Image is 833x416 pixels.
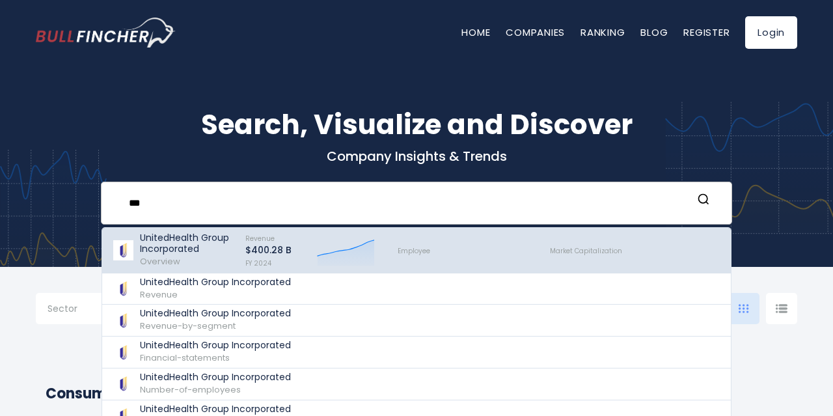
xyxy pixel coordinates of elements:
[140,383,241,396] span: Number-of-employees
[102,305,731,337] a: UnitedHealth Group Incorporated Revenue-by-segment
[36,104,797,145] h1: Search, Visualize and Discover
[140,352,230,364] span: Financial-statements
[102,368,731,400] a: UnitedHealth Group Incorporated Number-of-employees
[140,308,291,319] p: UnitedHealth Group Incorporated
[550,246,622,256] span: Market Capitalization
[36,18,176,48] img: bullfincher logo
[640,25,668,39] a: Blog
[140,320,236,332] span: Revenue-by-segment
[46,383,787,404] h2: Consumer Electronics
[102,228,731,273] a: UnitedHealth Group Incorporated Overview Revenue $400.28 B FY 2024 Employee Market Capitalization
[695,193,712,210] button: Search
[739,304,749,313] img: icon-comp-grid.svg
[102,337,731,368] a: UnitedHealth Group Incorporated Financial-statements
[140,404,291,415] p: UnitedHealth Group Incorporated
[683,25,730,39] a: Register
[140,372,291,383] p: UnitedHealth Group Incorporated
[36,148,797,165] p: Company Insights & Trends
[776,304,787,313] img: icon-comp-list-view.svg
[36,18,176,48] a: Go to homepage
[140,255,180,268] span: Overview
[506,25,565,39] a: Companies
[48,303,77,314] span: Sector
[48,298,131,322] input: Selection
[140,232,234,255] p: UnitedHealth Group Incorporated
[140,288,178,301] span: Revenue
[580,25,625,39] a: Ranking
[140,277,291,288] p: UnitedHealth Group Incorporated
[745,16,797,49] a: Login
[245,258,271,268] span: FY 2024
[461,25,490,39] a: Home
[102,273,731,305] a: UnitedHealth Group Incorporated Revenue
[140,340,291,351] p: UnitedHealth Group Incorporated
[245,245,292,256] p: $400.28 B
[398,246,430,256] span: Employee
[245,234,275,243] span: Revenue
